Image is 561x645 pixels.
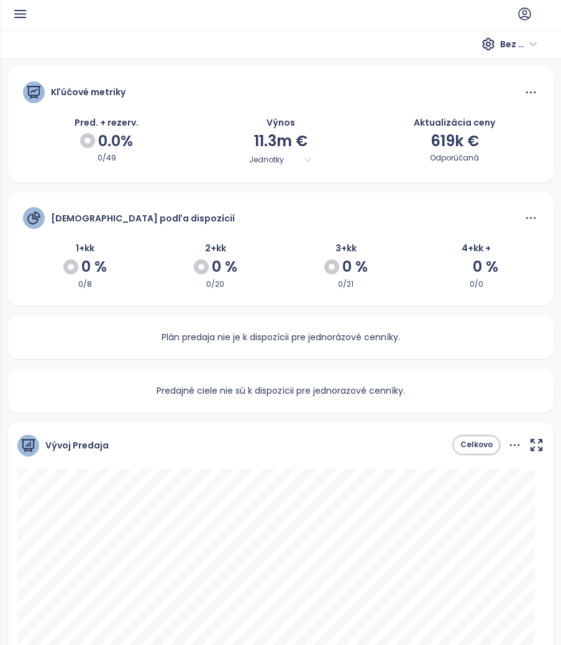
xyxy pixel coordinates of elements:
div: [DEMOGRAPHIC_DATA] podľa dispozícií [51,211,235,225]
span: 2+kk [205,242,226,254]
span: Pred. + rezerv. [75,116,139,129]
span: 11.3m € [254,131,308,151]
span: 0 % [473,255,498,279]
span: Vývoj Predaja [45,439,109,452]
span: Jednotky [248,153,285,167]
div: Aktualizácia ceny [371,116,539,129]
button: Celkovo [454,437,499,453]
span: Bez DPH [500,35,537,53]
div: Predajné ciele nie sú k dispozícii pre jednorazové cenníky. [142,369,420,412]
div: Plán predaja nie je k dispozícii pre jednorázové cenníky. [147,315,415,359]
span: 0.0% [98,129,133,153]
span: 3+kk [335,242,357,254]
span: 619k € [431,131,479,151]
div: 0/0 [414,279,539,290]
span: 0 % [342,255,368,279]
div: 0/20 [153,279,278,290]
span: 4+kk + [462,242,491,254]
span: 1+kk [76,242,94,254]
span: 0 % [81,255,107,279]
div: Odporúčaná [371,152,539,164]
div: 0/21 [284,279,408,290]
div: 0/8 [23,279,147,290]
div: Výnos [197,116,365,129]
div: Kľúčové metriky [51,85,125,99]
div: 0/49 [23,152,191,164]
span: 0 % [212,255,237,279]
